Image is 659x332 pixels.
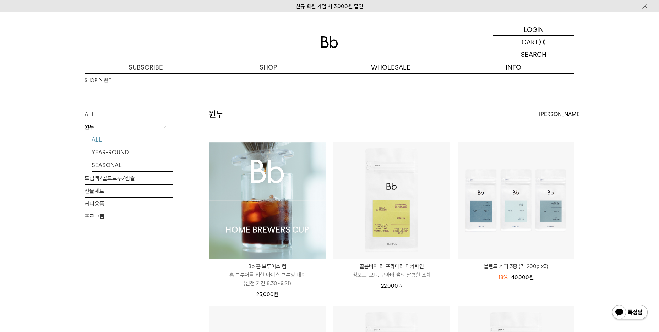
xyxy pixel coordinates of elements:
img: 로고 [321,36,338,48]
a: 콜롬비아 라 프라데라 디카페인 청포도, 오디, 구아바 잼의 달콤한 조화 [333,262,450,279]
p: 원두 [85,121,173,134]
p: 청포도, 오디, 구아바 잼의 달콤한 조화 [333,271,450,279]
p: 홈 브루어를 위한 아이스 브루잉 대회 (신청 기간 8.30~9.21) [209,271,326,288]
span: 원 [398,283,403,289]
p: (0) [538,36,546,48]
img: 블렌드 커피 3종 (각 200g x3) [458,142,574,259]
p: SEARCH [521,48,546,61]
a: 드립백/콜드브루/캡슐 [85,172,173,184]
a: 원두 [104,77,112,84]
a: 선물세트 [85,185,173,197]
a: SHOP [85,77,97,84]
p: 콜롬비아 라 프라데라 디카페인 [333,262,450,271]
span: [PERSON_NAME] [539,110,582,118]
a: SUBSCRIBE [85,61,207,73]
img: 콜롬비아 라 프라데라 디카페인 [333,142,450,259]
p: Bb 홈 브루어스 컵 [209,262,326,271]
a: Bb 홈 브루어스 컵 홈 브루어를 위한 아이스 브루잉 대회(신청 기간 8.30~9.21) [209,262,326,288]
a: 블렌드 커피 3종 (각 200g x3) [458,262,574,271]
a: CART (0) [493,36,574,48]
a: 프로그램 [85,210,173,223]
p: WHOLESALE [329,61,452,73]
a: SEASONAL [92,159,173,171]
h2: 원두 [209,108,224,120]
a: ALL [92,133,173,146]
span: 22,000 [381,283,403,289]
a: 신규 회원 가입 시 3,000원 할인 [296,3,363,10]
div: 18% [498,273,508,282]
p: LOGIN [524,23,544,35]
span: 40,000 [511,274,534,281]
span: 원 [529,274,534,281]
a: Bb 홈 브루어스 컵 [209,142,326,259]
p: INFO [452,61,574,73]
a: SHOP [207,61,329,73]
a: 커피용품 [85,198,173,210]
a: YEAR-ROUND [92,146,173,159]
img: 카카오톡 채널 1:1 채팅 버튼 [611,304,648,321]
p: CART [522,36,538,48]
img: 1000001223_add2_021.jpg [209,142,326,259]
a: ALL [85,108,173,121]
span: 원 [274,291,278,298]
a: LOGIN [493,23,574,36]
span: 25,000 [256,291,278,298]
